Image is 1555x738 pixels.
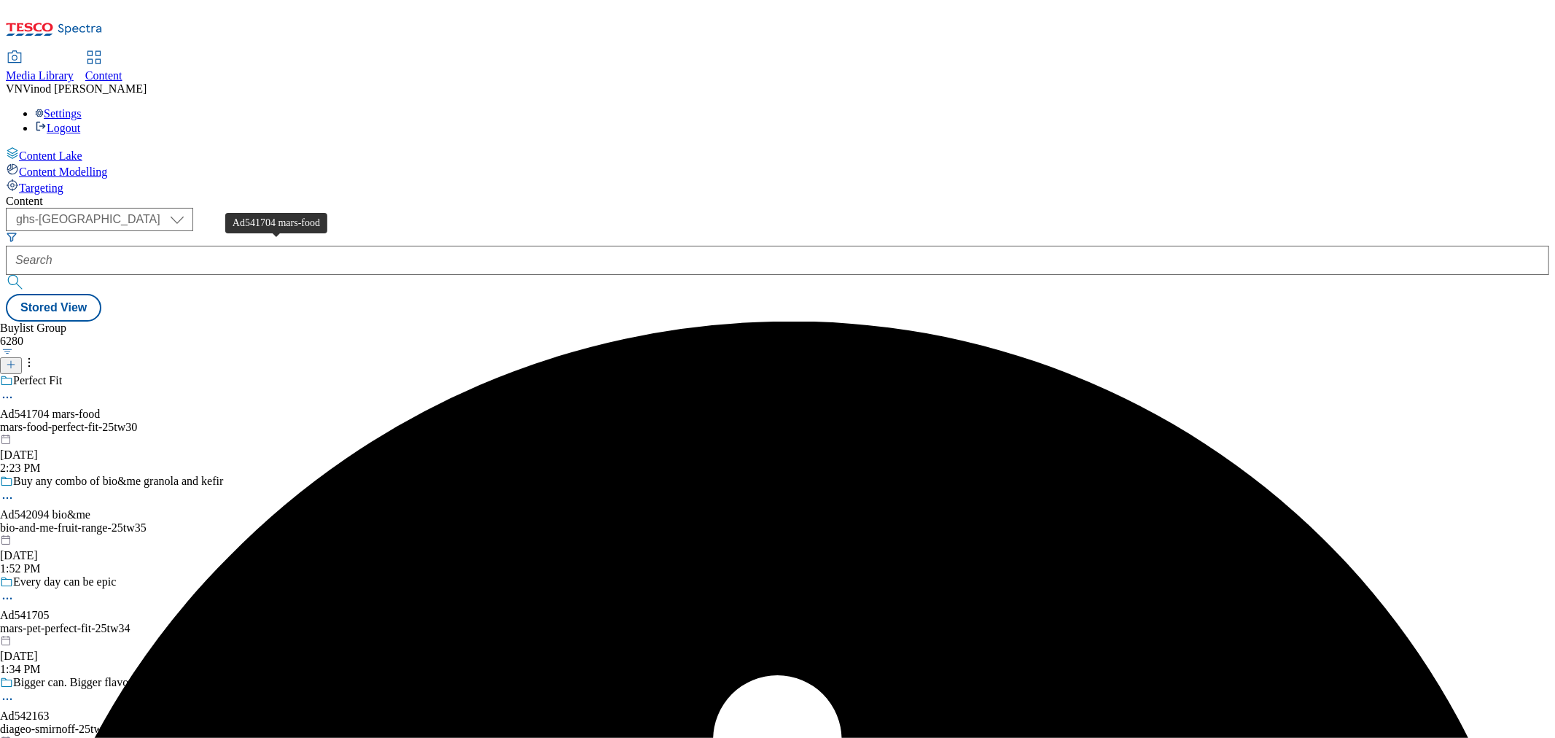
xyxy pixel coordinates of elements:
span: Media Library [6,69,74,82]
a: Media Library [6,52,74,82]
div: Bigger can. Bigger flavour. [13,676,141,689]
a: Content Lake [6,147,1549,163]
div: Perfect Fit [13,374,62,387]
button: Stored View [6,294,101,322]
span: Content Modelling [19,166,107,178]
a: Targeting [6,179,1549,195]
a: Logout [35,122,80,134]
span: Content [85,69,122,82]
span: Content Lake [19,149,82,162]
span: Vinod [PERSON_NAME] [23,82,147,95]
svg: Search Filters [6,231,17,243]
div: Buy any combo of bio&me granola and kefir [13,475,223,488]
a: Settings [35,107,82,120]
div: Content [6,195,1549,208]
input: Search [6,246,1549,275]
div: Every day can be epic [13,575,116,589]
a: Content [85,52,122,82]
span: VN [6,82,23,95]
a: Content Modelling [6,163,1549,179]
span: Targeting [19,182,63,194]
